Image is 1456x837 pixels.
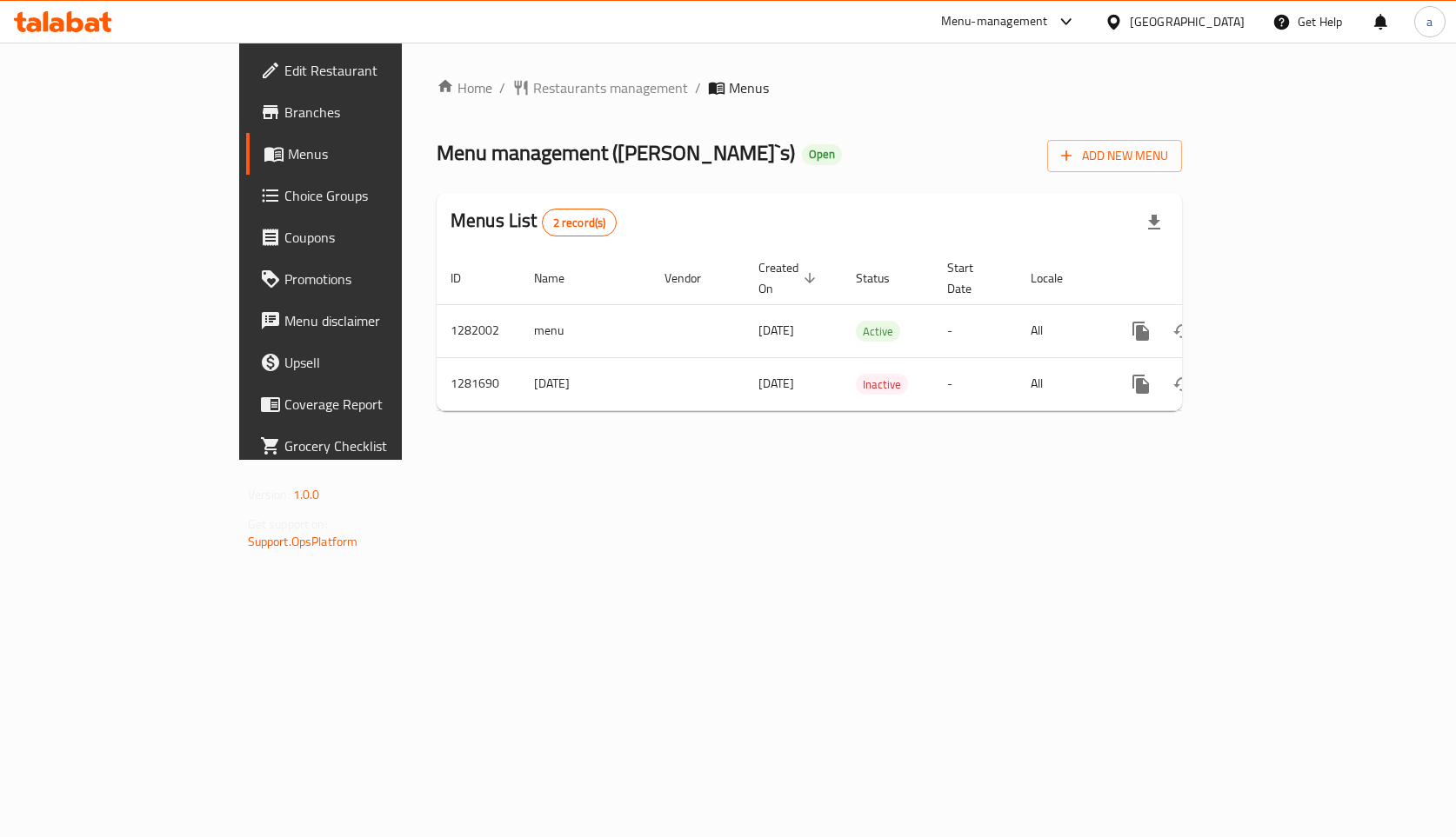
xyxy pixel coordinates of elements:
[520,304,651,357] td: menu
[246,383,483,425] a: Coverage Report
[246,175,483,216] a: Choice Groups
[284,227,469,248] span: Coupons
[1130,12,1245,31] div: [GEOGRAPHIC_DATA]
[288,143,469,164] span: Menus
[534,268,587,289] span: Name
[947,257,996,299] span: Start Date
[1426,12,1433,31] span: a
[933,304,1017,357] td: -
[437,77,1182,98] nav: breadcrumb
[248,513,328,535] span: Get support on:
[1162,310,1204,352] button: Change Status
[284,394,469,415] span: Coverage Report
[437,252,1301,411] table: enhanced table
[1047,140,1182,172] button: Add New Menu
[246,50,483,91] a: Edit Restaurant
[856,374,908,395] div: Inactive
[543,215,617,231] span: 2 record(s)
[284,185,469,206] span: Choice Groups
[246,216,483,258] a: Coupons
[802,147,842,162] span: Open
[246,300,483,342] a: Menu disclaimer
[284,352,469,373] span: Upsell
[246,133,483,175] a: Menus
[246,91,483,133] a: Branches
[1133,202,1175,243] div: Export file
[665,268,724,289] span: Vendor
[284,102,469,123] span: Branches
[284,269,469,289] span: Promotions
[1031,268,1085,289] span: Locale
[248,530,358,553] a: Support.OpsPlatform
[758,372,794,395] span: [DATE]
[246,342,483,383] a: Upsell
[512,77,688,98] a: Restaurants management
[520,357,651,410] td: [DATE]
[542,209,618,236] div: Total records count
[1017,357,1106,410] td: All
[729,77,769,98] span: Menus
[802,144,842,165] div: Open
[856,375,908,395] span: Inactive
[1162,363,1204,405] button: Change Status
[1061,145,1168,167] span: Add New Menu
[246,425,483,467] a: Grocery Checklist
[451,208,617,236] h2: Menus List
[1017,304,1106,357] td: All
[941,11,1048,32] div: Menu-management
[451,268,484,289] span: ID
[933,357,1017,410] td: -
[284,60,469,81] span: Edit Restaurant
[758,319,794,342] span: [DATE]
[1120,363,1162,405] button: more
[758,257,821,299] span: Created On
[248,483,291,506] span: Version:
[284,310,469,331] span: Menu disclaimer
[533,77,688,98] span: Restaurants management
[246,258,483,300] a: Promotions
[856,321,900,342] div: Active
[437,133,795,172] span: Menu management ( [PERSON_NAME]`s )
[284,435,469,456] span: Grocery Checklist
[1120,310,1162,352] button: more
[695,77,701,98] li: /
[499,77,505,98] li: /
[856,268,912,289] span: Status
[1106,252,1301,305] th: Actions
[856,322,900,342] span: Active
[293,483,320,506] span: 1.0.0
